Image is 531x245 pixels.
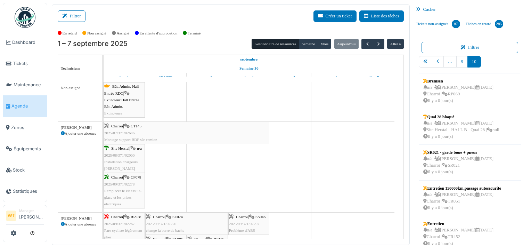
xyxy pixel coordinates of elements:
[61,85,99,91] div: Non-assigné
[318,39,332,49] button: Mois
[111,215,123,219] span: Charroi
[367,73,381,82] a: 7 septembre 2025
[104,189,142,206] span: Remplacer le kit essuie-glace et les prises électriques
[423,221,493,227] div: Entretien
[104,83,144,117] div: |
[236,215,248,219] span: Charroi
[6,208,44,225] a: WT Manager[PERSON_NAME]
[19,208,44,223] li: [PERSON_NAME]
[3,95,47,117] a: Agenda
[104,111,122,115] span: Extincteurs
[12,39,44,46] span: Dashboard
[111,175,123,179] span: Charroi
[61,131,99,136] div: Ajouter une absence
[14,145,44,152] span: Équipements
[443,56,457,68] a: …
[11,103,44,109] span: Agenda
[422,183,503,213] a: Entretien 150000km,passage autosecuriten/a |[PERSON_NAME][DATE] Charroi |TR051Il y a 0 jour(s)
[104,214,144,240] div: |
[243,73,255,82] a: 4 septembre 2025
[139,30,177,36] label: En attente d'approbation
[387,39,403,49] button: Aller à
[3,117,47,138] a: Zones
[495,20,503,28] div: 285
[3,53,47,74] a: Tickets
[255,215,265,219] span: SS046
[172,237,183,241] span: EL096
[413,15,463,33] a: Tickets non-assignés
[201,73,214,82] a: 3 septembre 2025
[104,145,144,172] div: |
[229,228,255,232] span: Problème d'ABS
[131,175,141,179] span: CP078
[284,73,297,82] a: 5 septembre 2025
[423,149,493,156] div: SR021 - garde boue + pneus
[423,114,499,120] div: Quai 28 bloqué
[15,7,35,28] img: Badge_color-CXgf-gQk.svg
[104,182,135,186] span: 2025/09/371/02278
[423,185,501,191] div: Entretien 150000km,passage autosecurite
[14,81,44,88] span: Maintenance
[131,124,141,128] span: CT145
[422,76,495,106] a: Bremsenn/a |[PERSON_NAME][DATE] Charroi |RP069Il y a 0 jour(s)
[373,39,384,49] button: Suivant
[19,208,44,213] div: Manager
[104,123,269,143] div: |
[229,222,260,226] span: 2025/09/371/02297
[104,228,142,239] span: Pare cycliste légèrement plier
[188,30,201,36] label: Terminé
[361,39,373,49] button: Précédent
[252,39,299,49] button: Gestionnaire de ressources
[6,211,16,221] li: WT
[422,42,518,53] button: Filtrer
[117,30,129,36] label: Assigné
[359,10,404,22] button: Liste des tâches
[104,131,135,135] span: 2025/07/371/02646
[146,214,227,234] div: |
[422,112,501,142] a: Quai 28 bloquén/a |[PERSON_NAME][DATE] Site Herstal - HALL B - Quai 28 |nullIl y a 0 jour(s)
[104,174,144,207] div: |
[238,64,260,73] a: Semaine 36
[467,56,481,68] a: 10
[313,10,357,22] button: Créer un ticket
[146,228,185,232] span: change la barre de bache
[239,55,260,64] a: 1 septembre 2025
[157,73,174,82] a: 2 septembre 2025
[11,124,44,131] span: Zones
[456,56,467,68] a: 9
[3,138,47,159] a: Équipements
[422,148,495,177] a: SR021 - garde boue + pneusn/a |[PERSON_NAME][DATE] Charroi |SR021Il y a 0 jour(s)
[104,98,139,109] span: Extincteur Hall Entrée Bât. Admin.
[3,74,47,95] a: Maintenance
[104,84,139,95] span: Bât. Admin. Hall Entrée RDC
[229,214,269,234] div: |
[423,156,493,176] div: n/a | [PERSON_NAME] [DATE] Charroi | SR021 Il y a 0 jour(s)
[87,30,106,36] label: Non assigné
[13,188,44,195] span: Statistiques
[61,66,80,70] span: Techniciens
[172,215,183,219] span: SE024
[423,191,501,212] div: n/a | [PERSON_NAME] [DATE] Charroi | TR051 Il y a 0 jour(s)
[3,32,47,53] a: Dashboard
[61,215,99,221] div: [PERSON_NAME]
[13,167,44,173] span: Stock
[104,222,135,226] span: 2025/09/371/02267
[413,5,527,15] div: Cacher
[3,159,47,181] a: Stock
[194,237,206,241] span: Charroi
[58,40,128,48] h2: 1 – 7 septembre 2025
[63,30,77,36] label: En retard
[452,20,460,28] div: 87
[118,73,131,82] a: 1 septembre 2025
[325,73,339,82] a: 6 septembre 2025
[111,124,123,128] span: Charroi
[3,181,47,202] a: Statistiques
[153,237,165,241] span: Charroi
[61,125,99,131] div: [PERSON_NAME]
[423,120,499,140] div: n/a | [PERSON_NAME] [DATE] Site Herstal - HALL B - Quai 28 | null Il y a 0 jour(s)
[61,221,99,227] div: Ajouter une absence
[153,215,165,219] span: Charroi
[104,160,138,171] span: Installation chargeurs [PERSON_NAME]
[58,10,85,22] button: Filtrer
